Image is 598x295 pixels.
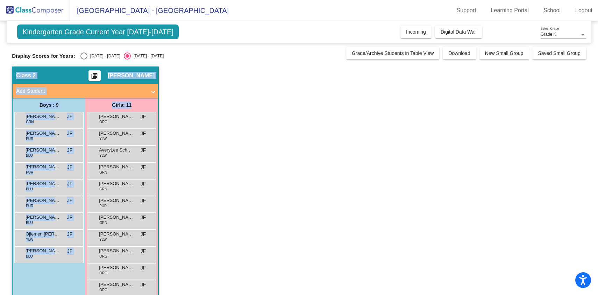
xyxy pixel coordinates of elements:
[99,264,134,271] span: [PERSON_NAME]
[538,5,566,16] a: School
[352,50,434,56] span: Grade/Archive Students in Table View
[67,231,73,238] span: JF
[99,214,134,221] span: [PERSON_NAME]
[99,220,107,225] span: GRN
[99,197,134,204] span: [PERSON_NAME]
[99,203,107,209] span: PUR
[99,271,107,276] span: ORG
[141,197,146,204] span: JF
[141,231,146,238] span: JF
[26,254,33,259] span: BLU
[67,113,73,120] span: JF
[448,50,470,56] span: Download
[443,47,476,59] button: Download
[141,214,146,221] span: JF
[87,53,120,59] div: [DATE] - [DATE]
[26,231,60,238] span: Ojiemen [PERSON_NAME]
[131,53,164,59] div: [DATE] - [DATE]
[141,180,146,188] span: JF
[99,119,107,125] span: ORG
[99,180,134,187] span: [PERSON_NAME]
[99,281,134,288] span: [PERSON_NAME]
[90,72,99,82] mat-icon: picture_as_pdf
[67,180,73,188] span: JF
[406,29,426,35] span: Incoming
[479,47,529,59] button: New Small Group
[88,70,101,81] button: Print Students Details
[85,98,158,112] div: Girls: 11
[26,119,34,125] span: GRN
[67,147,73,154] span: JF
[451,5,482,16] a: Support
[99,231,134,238] span: [PERSON_NAME]
[441,29,477,35] span: Digital Data Wall
[99,237,107,242] span: YLW
[141,264,146,272] span: JF
[26,130,60,137] span: [PERSON_NAME]
[17,24,179,39] span: Kindergarten Grade Current Year [DATE]-[DATE]
[541,32,556,37] span: Grade K
[435,26,482,38] button: Digital Data Wall
[485,50,524,56] span: New Small Group
[26,214,60,221] span: [PERSON_NAME]
[26,187,33,192] span: BLU
[16,72,36,79] span: Class 2
[26,203,33,209] span: PUR
[99,153,107,158] span: YLW
[99,247,134,254] span: [PERSON_NAME]
[141,147,146,154] span: JF
[13,84,158,98] mat-expansion-panel-header: Add Student
[26,113,60,120] span: [PERSON_NAME]
[99,170,107,175] span: GRN
[141,281,146,288] span: JF
[26,197,60,204] span: [PERSON_NAME]
[141,163,146,171] span: JF
[570,5,598,16] a: Logout
[26,170,33,175] span: PUR
[26,220,33,225] span: BLU
[12,53,75,59] span: Display Scores for Years:
[141,130,146,137] span: JF
[346,47,440,59] button: Grade/Archive Students in Table View
[26,180,60,187] span: [PERSON_NAME]
[67,163,73,171] span: JF
[70,5,229,16] span: [GEOGRAPHIC_DATA] - [GEOGRAPHIC_DATA]
[141,247,146,255] span: JF
[99,147,134,154] span: AveryLee Schweitzerhof
[80,52,164,59] mat-radio-group: Select an option
[26,247,60,254] span: [PERSON_NAME]
[67,214,73,221] span: JF
[400,26,432,38] button: Incoming
[13,98,85,112] div: Boys : 9
[532,47,586,59] button: Saved Small Group
[99,136,107,141] span: YLW
[26,163,60,170] span: [PERSON_NAME] [PERSON_NAME]
[99,163,134,170] span: [PERSON_NAME]
[26,237,33,242] span: YLW
[99,187,107,192] span: GRN
[141,113,146,120] span: JF
[67,197,73,204] span: JF
[99,287,107,293] span: ORG
[538,50,580,56] span: Saved Small Group
[26,136,33,141] span: PUR
[108,72,155,79] span: [PERSON_NAME]
[26,153,33,158] span: BLU
[485,5,535,16] a: Learning Portal
[67,130,73,137] span: JF
[99,254,107,259] span: ORG
[99,113,134,120] span: [PERSON_NAME]
[16,87,146,95] mat-panel-title: Add Student
[99,130,134,137] span: [PERSON_NAME]
[67,247,73,255] span: JF
[26,147,60,154] span: [PERSON_NAME]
